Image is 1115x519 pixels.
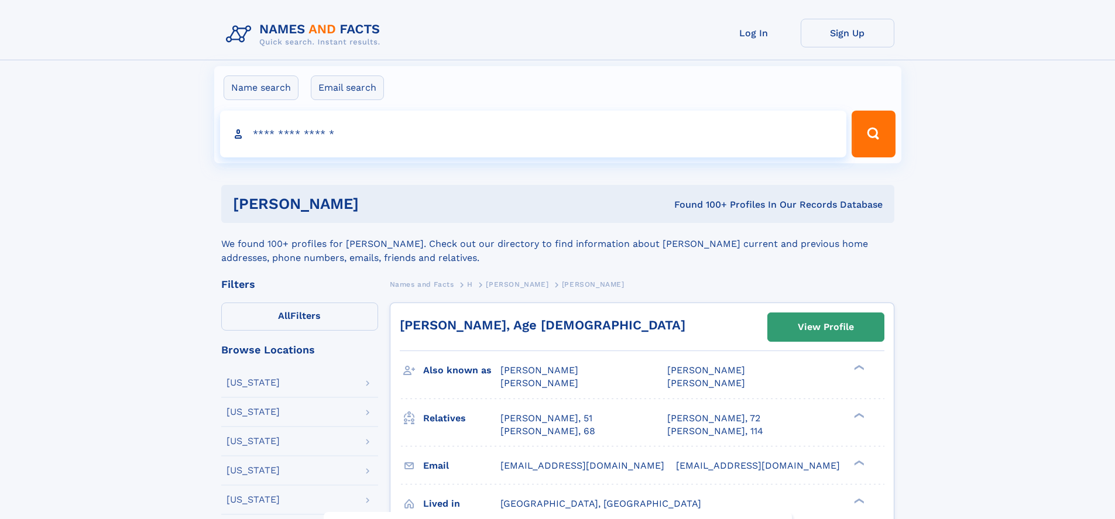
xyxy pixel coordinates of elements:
a: [PERSON_NAME], Age [DEMOGRAPHIC_DATA] [400,318,685,332]
label: Filters [221,303,378,331]
span: [PERSON_NAME] [667,365,745,376]
h3: Also known as [423,360,500,380]
a: Sign Up [801,19,894,47]
h3: Relatives [423,408,500,428]
a: [PERSON_NAME], 72 [667,412,760,425]
div: ❯ [851,459,865,466]
span: [PERSON_NAME] [562,280,625,288]
div: ❯ [851,497,865,504]
div: [US_STATE] [227,436,280,446]
label: Email search [311,75,384,100]
span: [PERSON_NAME] [500,365,578,376]
h3: Lived in [423,494,500,514]
span: [PERSON_NAME] [667,377,745,389]
div: [US_STATE] [227,378,280,387]
span: [GEOGRAPHIC_DATA], [GEOGRAPHIC_DATA] [500,498,701,509]
a: H [467,277,473,291]
a: Log In [707,19,801,47]
div: Browse Locations [221,345,378,355]
div: ❯ [851,411,865,419]
a: [PERSON_NAME], 51 [500,412,592,425]
div: [US_STATE] [227,407,280,417]
div: Found 100+ Profiles In Our Records Database [516,198,883,211]
div: We found 100+ profiles for [PERSON_NAME]. Check out our directory to find information about [PERS... [221,223,894,265]
h3: Email [423,456,500,476]
div: View Profile [798,314,854,341]
a: View Profile [768,313,884,341]
a: [PERSON_NAME] [486,277,548,291]
div: [US_STATE] [227,495,280,504]
img: Logo Names and Facts [221,19,390,50]
a: [PERSON_NAME], 68 [500,425,595,438]
input: search input [220,111,847,157]
h1: [PERSON_NAME] [233,197,517,211]
span: [PERSON_NAME] [500,377,578,389]
span: [EMAIL_ADDRESS][DOMAIN_NAME] [676,460,840,471]
span: H [467,280,473,288]
div: Filters [221,279,378,290]
a: [PERSON_NAME], 114 [667,425,763,438]
span: [EMAIL_ADDRESS][DOMAIN_NAME] [500,460,664,471]
button: Search Button [852,111,895,157]
span: All [278,310,290,321]
div: [US_STATE] [227,466,280,475]
label: Name search [224,75,299,100]
span: [PERSON_NAME] [486,280,548,288]
div: ❯ [851,364,865,372]
a: Names and Facts [390,277,454,291]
